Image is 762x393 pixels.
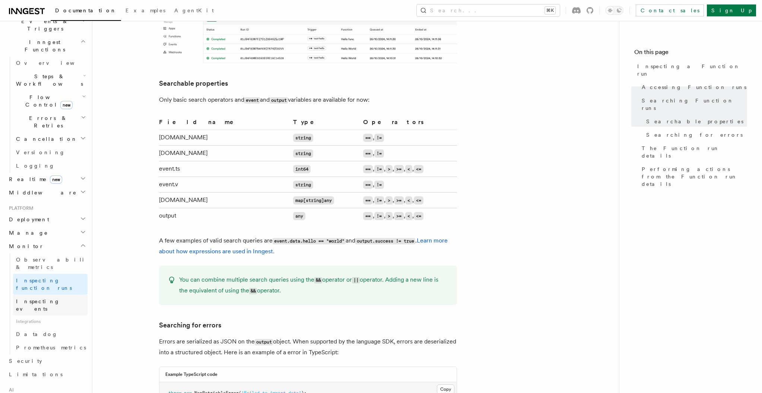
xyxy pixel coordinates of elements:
[9,358,42,364] span: Security
[51,2,121,21] a: Documentation
[159,193,290,208] td: [DOMAIN_NAME]
[6,56,88,172] div: Inngest Functions
[360,177,457,193] td: ,
[9,371,63,377] span: Limitations
[293,196,334,205] code: map[string]any
[174,7,214,13] span: AgentKit
[16,298,60,312] span: Inspecting events
[6,15,88,35] button: Events & Triggers
[417,4,560,16] button: Search...⌘K
[545,7,555,14] kbd: ⌘K
[293,134,313,142] code: string
[360,193,457,208] td: , , , , ,
[16,257,93,270] span: Observability & metrics
[290,117,360,130] th: Type
[639,94,747,115] a: Searching Function runs
[374,165,384,173] code: !=
[634,48,747,60] h4: On this page
[13,135,77,143] span: Cancellation
[255,339,273,345] code: output
[293,165,311,173] code: int64
[126,7,165,13] span: Examples
[6,243,44,250] span: Monitor
[363,134,373,142] code: ==
[159,161,290,177] td: event.ts
[374,212,384,220] code: !=
[374,149,384,158] code: !=
[6,229,48,237] span: Manage
[636,4,704,16] a: Contact sales
[6,205,34,211] span: Platform
[6,253,88,354] div: Monitor
[293,181,313,189] code: string
[352,277,360,283] code: ||
[639,142,747,162] a: The Function run details
[360,208,457,224] td: , , , , ,
[6,172,88,186] button: Realtimenew
[405,196,412,205] code: <
[16,331,58,337] span: Datadog
[707,4,756,16] a: Sign Up
[13,341,88,354] a: Prometheus metrics
[394,212,404,220] code: >=
[642,165,747,188] span: Performing actions from the Function run details
[60,101,73,109] span: new
[360,161,457,177] td: , , , , ,
[314,277,322,283] code: &&
[363,165,373,173] code: ==
[642,97,747,112] span: Searching Function runs
[16,163,55,169] span: Logging
[637,63,747,77] span: Inspecting a Function run
[13,111,88,132] button: Errors & Retries
[414,165,423,173] code: <=
[170,2,218,20] a: AgentKit
[13,327,88,341] a: Datadog
[6,38,80,53] span: Inngest Functions
[363,196,373,205] code: ==
[16,278,72,291] span: Inspecting function runs
[634,60,747,80] a: Inspecting a Function run
[55,7,117,13] span: Documentation
[6,213,88,226] button: Deployment
[363,212,373,220] code: ==
[13,159,88,172] a: Logging
[270,97,288,104] code: output
[374,196,384,205] code: !=
[643,115,747,128] a: Searchable properties
[6,18,81,32] span: Events & Triggers
[121,2,170,20] a: Examples
[6,240,88,253] button: Monitor
[646,131,743,139] span: Searching for errors
[244,97,260,104] code: event
[159,320,221,330] a: Searching for errors
[6,175,62,183] span: Realtime
[6,354,88,368] a: Security
[159,95,457,105] p: Only basic search operators and and variables are available for now:
[159,130,290,146] td: [DOMAIN_NAME]
[159,235,457,257] p: A few examples of valid search queries are and .
[273,238,346,244] code: event.data.hello == "world"
[50,175,62,184] span: new
[360,146,457,161] td: ,
[6,216,49,223] span: Deployment
[405,212,412,220] code: <
[16,345,86,351] span: Prometheus metrics
[13,73,83,88] span: Steps & Workflows
[385,165,393,173] code: >
[13,91,88,111] button: Flow Controlnew
[13,274,88,295] a: Inspecting function runs
[13,114,81,129] span: Errors & Retries
[16,149,65,155] span: Versioning
[642,145,747,159] span: The Function run details
[385,212,393,220] code: >
[394,165,404,173] code: >=
[374,181,384,189] code: !=
[639,162,747,191] a: Performing actions from the Function run details
[360,117,457,130] th: Operators
[293,212,305,220] code: any
[360,130,457,146] td: ,
[6,387,14,393] span: AI
[13,70,88,91] button: Steps & Workflows
[159,208,290,224] td: output
[405,165,412,173] code: <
